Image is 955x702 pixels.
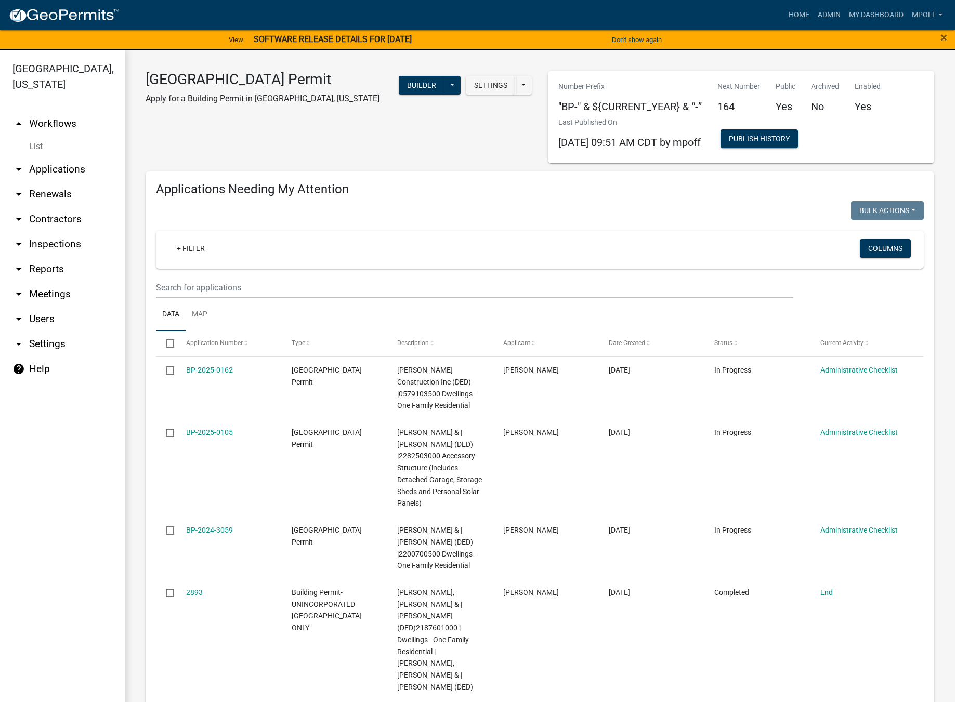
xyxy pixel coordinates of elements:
span: Current Activity [820,339,864,347]
i: arrow_drop_down [12,213,25,226]
a: Administrative Checklist [820,428,898,436]
span: Type [292,339,305,347]
p: Next Number [717,81,760,92]
span: 10/08/2024 [609,526,630,534]
span: 09/30/2025 [609,366,630,374]
p: Last Published On [558,117,701,128]
a: Home [784,5,814,25]
datatable-header-cell: Application Number [176,331,281,356]
span: Marion County Building Permit [292,366,362,386]
button: Don't show again [608,31,666,48]
button: Settings [466,76,516,95]
i: arrow_drop_down [12,163,25,176]
a: BP-2024-3059 [186,526,233,534]
span: Building Permit-UNINCORPORATED MARION COUNTY ONLY [292,588,362,632]
h5: No [811,100,839,113]
span: 07/15/2025 [609,428,630,436]
p: Number Prefix [558,81,702,92]
a: Administrative Checklist [820,366,898,374]
span: In Progress [714,428,751,436]
span: Description [397,339,429,347]
datatable-header-cell: Applicant [493,331,599,356]
h5: 164 [717,100,760,113]
p: Archived [811,81,839,92]
button: Close [940,31,947,44]
span: Marion County Building Permit [292,526,362,546]
span: Status [714,339,732,347]
i: help [12,363,25,375]
h5: "BP-" & ${CURRENT_YEAR} & “-” [558,100,702,113]
a: 2893 [186,588,203,597]
a: Admin [814,5,845,25]
span: Carter, Jenna Kane & | Carter, Michael James (DED)2187601000 | Dwellings - One Family Residential... [397,588,473,691]
span: × [940,30,947,45]
a: Map [186,298,214,332]
i: arrow_drop_down [12,313,25,325]
span: [DATE] 09:51 AM CDT by mpoff [558,136,701,149]
wm-modal-confirm: Workflow Publish History [721,135,798,143]
span: DAN [503,588,559,597]
span: Marion County Building Permit [292,428,362,448]
span: 02/12/2024 [609,588,630,597]
button: Bulk Actions [851,201,924,220]
datatable-header-cell: Select [156,331,176,356]
p: Enabled [855,81,881,92]
strong: SOFTWARE RELEASE DETAILS FOR [DATE] [254,34,412,44]
a: BP-2025-0162 [186,366,233,374]
i: arrow_drop_down [12,263,25,275]
span: Matt Van Weelden [503,428,559,436]
span: Application Number [186,339,243,347]
span: In Progress [714,366,751,374]
button: Columns [860,239,911,258]
p: Apply for a Building Permit in [GEOGRAPHIC_DATA], [US_STATE] [146,92,380,105]
span: In Progress [714,526,751,534]
a: BP-2025-0105 [186,428,233,436]
span: Jordan Swayne [503,366,559,374]
p: Public [776,81,795,92]
button: Publish History [721,129,798,148]
i: arrow_drop_up [12,117,25,130]
span: Christine [503,526,559,534]
span: Van Weelden, Matthew S & | Van Weelden, Teresa L (DED) |2282503000 Accessory Structure (includes ... [397,428,482,508]
i: arrow_drop_down [12,188,25,201]
span: Date Created [609,339,645,347]
a: My Dashboard [845,5,908,25]
a: View [225,31,247,48]
h5: Yes [776,100,795,113]
i: arrow_drop_down [12,288,25,300]
button: Builder [399,76,444,95]
datatable-header-cell: Status [704,331,810,356]
datatable-header-cell: Date Created [599,331,704,356]
datatable-header-cell: Current Activity [810,331,916,356]
h4: Applications Needing My Attention [156,182,924,197]
datatable-header-cell: Description [387,331,493,356]
span: Completed [714,588,749,597]
span: Clark, Howard F & | Clark, Christine L (DED) |2200700500 Dwellings - One Family Residential [397,526,476,569]
datatable-header-cell: Type [282,331,387,356]
input: Search for applications [156,277,793,298]
span: Evinger Construction Inc (DED) |0579103500 Dwellings - One Family Residential [397,366,476,409]
a: Administrative Checklist [820,526,898,534]
a: End [820,588,833,597]
a: + Filter [168,239,213,258]
h3: [GEOGRAPHIC_DATA] Permit [146,71,380,88]
a: Data [156,298,186,332]
i: arrow_drop_down [12,238,25,250]
h5: Yes [855,100,881,113]
span: Applicant [503,339,530,347]
a: mpoff [908,5,947,25]
i: arrow_drop_down [12,338,25,350]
